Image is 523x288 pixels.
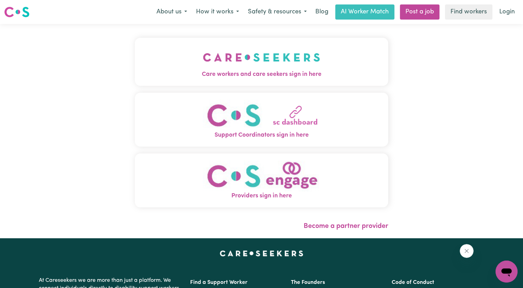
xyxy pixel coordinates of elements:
button: Care workers and care seekers sign in here [135,38,388,86]
span: Providers sign in here [135,192,388,200]
button: About us [152,5,192,19]
a: Careseekers logo [4,4,30,20]
img: Careseekers logo [4,6,30,18]
button: How it works [192,5,243,19]
button: Safety & resources [243,5,311,19]
a: Post a job [400,4,439,20]
button: Support Coordinators sign in here [135,93,388,147]
button: Providers sign in here [135,153,388,207]
a: The Founders [291,280,325,285]
a: Blog [311,4,333,20]
a: Login [495,4,519,20]
a: Become a partner provider [304,223,388,230]
a: Code of Conduct [392,280,434,285]
span: Care workers and care seekers sign in here [135,70,388,79]
span: Support Coordinators sign in here [135,131,388,140]
a: Careseekers home page [220,251,303,256]
span: Need any help? [4,5,42,10]
a: Find workers [445,4,492,20]
iframe: Close message [460,244,473,258]
a: Find a Support Worker [190,280,248,285]
a: AI Worker Match [335,4,394,20]
iframe: Button to launch messaging window [495,261,517,283]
